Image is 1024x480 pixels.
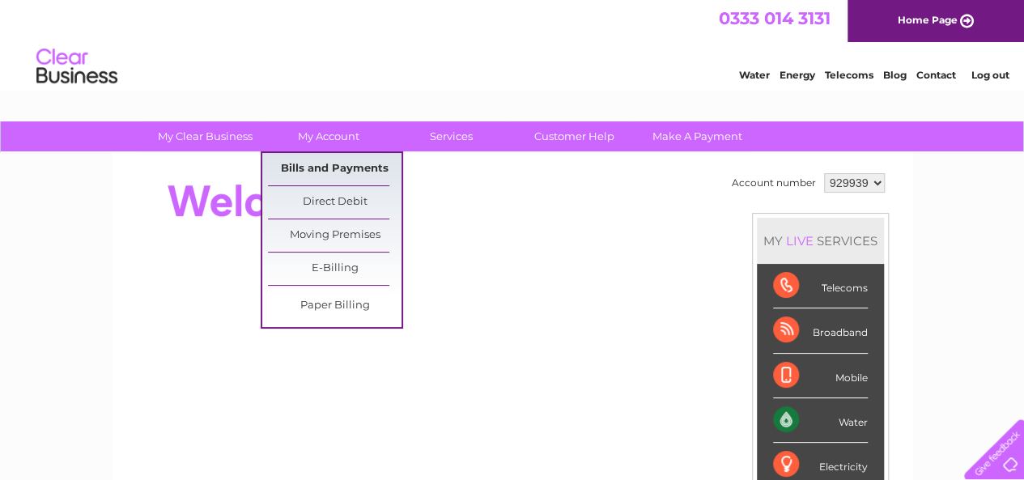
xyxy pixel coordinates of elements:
[261,121,395,151] a: My Account
[757,218,884,264] div: MY SERVICES
[883,69,907,81] a: Blog
[36,42,118,91] img: logo.png
[268,153,402,185] a: Bills and Payments
[719,8,831,28] a: 0333 014 3131
[268,219,402,252] a: Moving Premises
[780,69,815,81] a: Energy
[916,69,956,81] a: Contact
[268,253,402,285] a: E-Billing
[773,354,868,398] div: Mobile
[385,121,518,151] a: Services
[783,233,817,248] div: LIVE
[773,264,868,308] div: Telecoms
[508,121,641,151] a: Customer Help
[773,398,868,443] div: Water
[130,9,895,79] div: Clear Business is a trading name of Verastar Limited (registered in [GEOGRAPHIC_DATA] No. 3667643...
[268,290,402,322] a: Paper Billing
[971,69,1009,81] a: Log out
[728,169,820,197] td: Account number
[773,308,868,353] div: Broadband
[739,69,770,81] a: Water
[268,186,402,219] a: Direct Debit
[825,69,873,81] a: Telecoms
[138,121,272,151] a: My Clear Business
[631,121,764,151] a: Make A Payment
